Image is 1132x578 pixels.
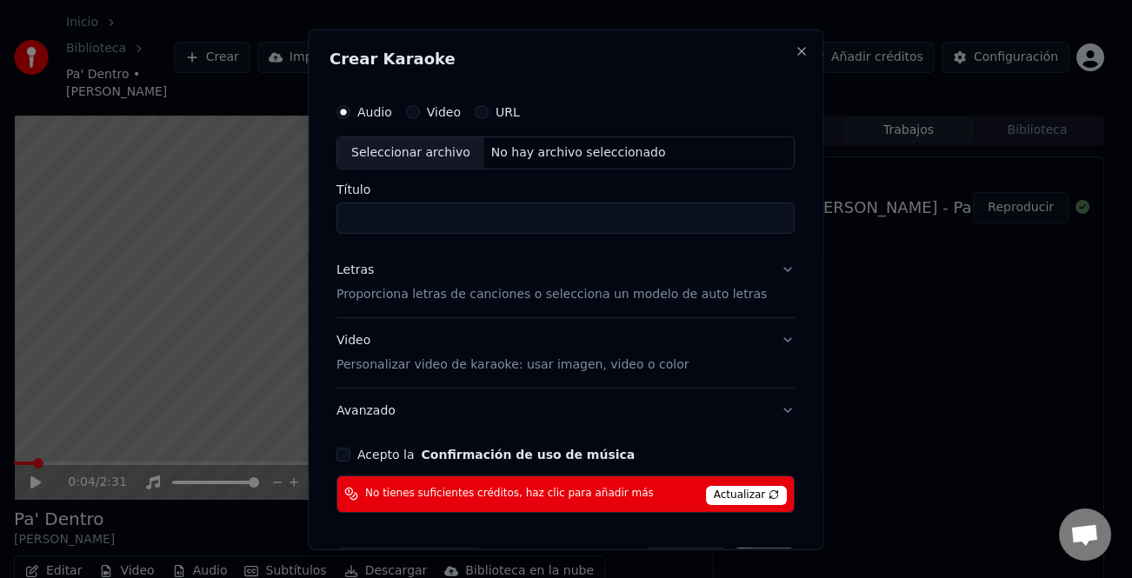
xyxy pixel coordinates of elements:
[357,448,635,460] label: Acepto la
[330,50,802,66] h2: Crear Karaoke
[336,183,795,195] label: Título
[336,247,795,316] button: LetrasProporciona letras de canciones o selecciona un modelo de auto letras
[484,143,673,161] div: No hay archivo seleccionado
[496,105,520,117] label: URL
[644,547,728,578] button: Cancelar
[336,331,689,373] div: Video
[336,355,689,373] p: Personalizar video de karaoke: usar imagen, video o color
[336,261,374,278] div: Letras
[422,448,636,460] button: Acepto la
[365,487,654,501] span: No tienes suficientes créditos, haz clic para añadir más
[336,285,767,302] p: Proporciona letras de canciones o selecciona un modelo de auto letras
[357,105,392,117] label: Audio
[336,388,795,433] button: Avanzado
[706,485,788,504] span: Actualizar
[336,317,795,387] button: VideoPersonalizar video de karaoke: usar imagen, video o color
[337,136,484,168] div: Seleccionar archivo
[427,105,461,117] label: Video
